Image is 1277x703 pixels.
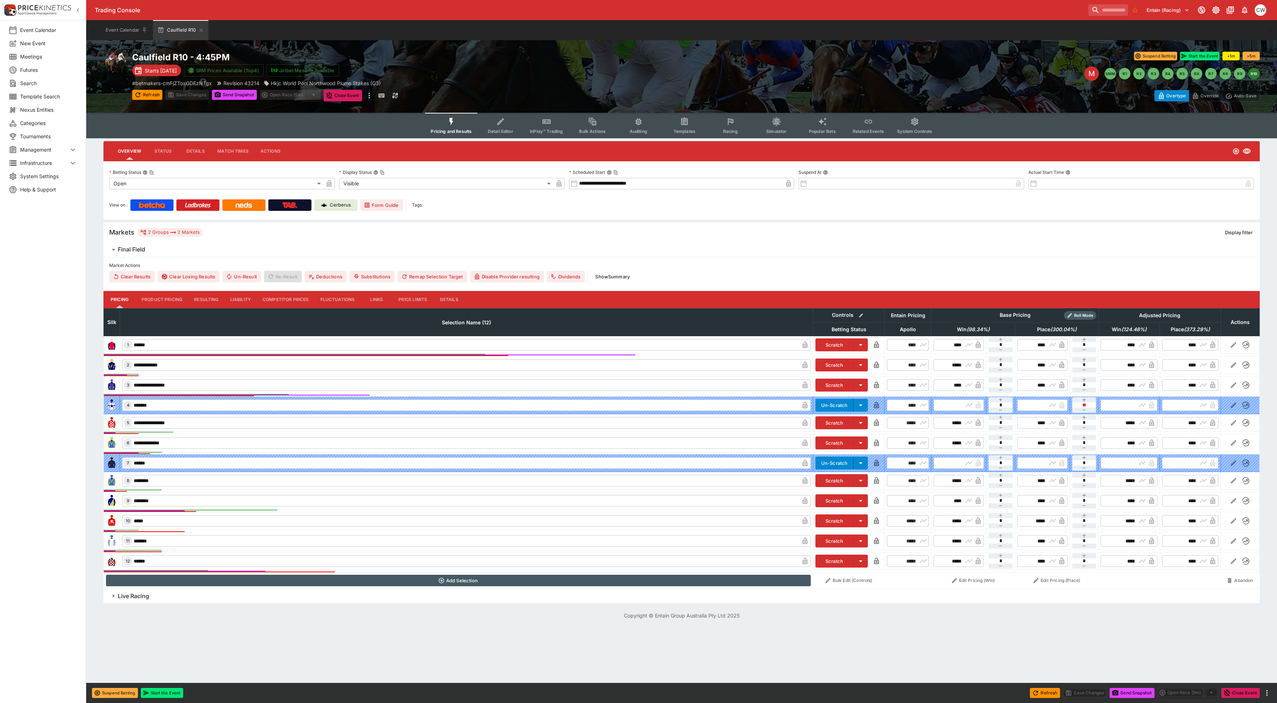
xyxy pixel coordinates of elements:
[1166,92,1186,100] p: Overtype
[815,399,854,412] button: Un-Scratch
[431,129,472,134] span: Pricing and Results
[856,311,866,320] button: Bulk edit
[125,440,131,445] span: 6
[1104,325,1155,334] span: Win(124.48%)
[125,478,131,483] span: 8
[1224,4,1237,17] button: Documentation
[1221,308,1259,336] th: Actions
[1162,68,1174,79] button: R4
[222,271,261,282] button: Un-Result
[723,129,738,134] span: Racing
[18,12,57,15] img: Sportsbook Management
[124,518,131,523] span: 10
[101,20,152,40] button: Event Calendar
[1234,92,1257,100] p: Auto-Save
[106,475,117,486] img: runner 8
[236,202,252,208] img: Neds
[1209,4,1222,17] button: Toggle light/dark mode
[20,159,69,167] span: Infrastructure
[1142,4,1194,16] button: Select Tenant
[885,308,931,322] th: Entain Pricing
[103,589,1260,603] button: Live Racing
[823,170,828,175] button: Suspend At
[257,291,315,308] button: Competitor Prices
[324,90,362,101] button: Close Event
[1221,227,1257,238] button: Display filter
[809,129,836,134] span: Popular Bets
[674,129,695,134] span: Templates
[124,559,131,564] span: 12
[125,362,131,367] span: 2
[95,6,1086,14] div: Trading Console
[106,339,117,351] img: runner 1
[1222,90,1260,101] button: Auto-Save
[1105,68,1260,79] nav: pagination navigation
[267,64,339,77] button: Jetbet Meeting Available
[92,688,138,698] button: Suspend Betting
[815,338,854,351] button: Scratch
[20,66,77,74] span: Futures
[815,457,854,470] button: Un-Scratch
[1071,313,1096,319] span: Roll Mode
[1248,68,1260,79] button: R10
[1195,4,1208,17] button: Connected to PK
[1184,325,1210,334] em: ( 373.29 %)
[86,612,1277,619] p: Copyright © Entain Group Australia Pty Ltd 2025
[20,79,77,87] span: Search
[109,169,141,175] p: Betting Status
[1191,68,1202,79] button: R6
[380,170,385,175] button: Copy To Clipboard
[132,90,162,100] button: Refresh
[530,129,563,134] span: InPlay™ Trading
[1028,169,1064,175] p: Actual Start Time
[153,20,208,40] button: Caulfield R10
[815,474,854,487] button: Scratch
[132,52,696,63] h2: Copy To Clipboard
[125,420,131,425] span: 5
[125,498,131,503] span: 9
[591,271,634,282] button: ShowSummary
[1084,66,1099,81] div: Edit Meeting
[106,575,811,586] button: Add Selection
[20,106,77,114] span: Nexus Entities
[132,79,212,87] p: Copy To Clipboard
[766,129,786,134] span: Simulator
[1155,90,1260,101] div: Start From
[140,228,200,237] div: 2 Groups 2 Markets
[305,271,347,282] button: Deductions
[815,379,854,392] button: Scratch
[630,129,647,134] span: Auditing
[185,202,211,208] img: Ladbrokes
[1133,68,1145,79] button: R2
[106,457,117,469] img: runner 7
[106,495,117,507] img: runner 9
[1129,4,1141,16] button: No Bookmarks
[815,436,854,449] button: Scratch
[1134,52,1177,60] button: Suspend Betting
[339,178,553,189] div: Visible
[158,271,219,282] button: Clear Losing Results
[815,555,854,568] button: Scratch
[20,172,77,180] span: System Settings
[398,271,467,282] button: Remap Selection Target
[149,170,154,175] button: Copy To Clipboard
[1029,325,1084,334] span: Place(300.04%)
[179,143,212,160] button: Details
[824,325,874,334] span: Betting Status
[853,129,884,134] span: Related Events
[815,494,854,507] button: Scratch
[815,575,883,586] button: Bulk Edit (Controls)
[125,403,131,408] span: 4
[1232,148,1240,155] svg: Open
[188,291,224,308] button: Resulting
[393,291,433,308] button: Price Limits
[106,399,117,411] img: runner 4
[109,199,128,211] label: View on :
[125,461,130,466] span: 7
[815,359,854,371] button: Scratch
[934,575,1013,586] button: Edit Pricing (Win)
[20,26,77,34] span: Event Calendar
[1243,52,1260,60] button: +5m
[1223,575,1257,586] button: Abandon
[109,178,323,189] div: Open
